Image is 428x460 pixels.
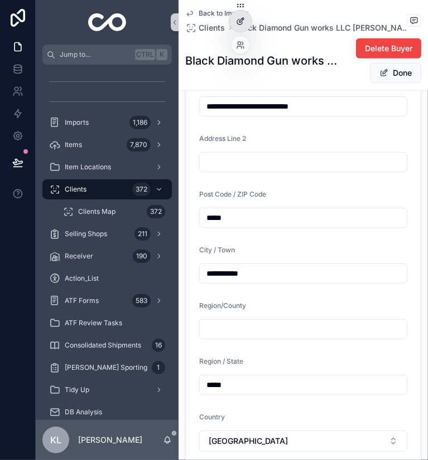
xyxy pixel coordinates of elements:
[42,402,172,422] a: DB Analysis
[132,294,151,307] div: 583
[42,224,172,244] a: Selling Shops211
[185,22,225,33] a: Clients
[36,65,179,420] div: scrollable content
[129,116,151,129] div: 1,186
[199,430,407,452] button: Select Button
[132,183,151,196] div: 372
[56,202,172,222] a: Clients Map372
[133,249,151,263] div: 190
[65,296,99,305] span: ATF Forms
[199,246,235,254] span: City / Town
[370,63,421,83] button: Done
[42,179,172,199] a: Clients372
[42,268,172,288] a: Action_List
[199,22,225,33] span: Clients
[199,134,246,143] span: Address Line 2
[65,185,86,194] span: Clients
[65,140,82,149] span: Items
[60,50,131,59] span: Jump to...
[127,138,151,151] div: 7,870
[365,43,412,54] span: Delete Buyer
[209,435,288,447] span: [GEOGRAPHIC_DATA]
[65,363,147,372] span: [PERSON_NAME] Sporting
[42,335,172,355] a: Consolidated Shipments16
[78,207,116,216] span: Clients Map
[152,339,165,352] div: 16
[65,252,93,261] span: Receiver
[65,274,99,283] span: Action_List
[42,157,172,177] a: Item Locations
[42,313,172,333] a: ATF Review Tasks
[65,408,102,417] span: DB Analysis
[152,361,165,374] div: 1
[65,341,141,350] span: Consolidated Shipments
[236,22,416,33] a: Black Diamond Gun works LLC [PERSON_NAME]
[65,385,89,394] span: Tidy Up
[42,246,172,266] a: Receiver190
[65,319,122,327] span: ATF Review Tasks
[78,434,142,446] p: [PERSON_NAME]
[42,380,172,400] a: Tidy Up
[135,49,155,60] span: Ctrl
[157,50,166,59] span: K
[199,413,225,421] span: Country
[199,9,248,18] span: Back to Imports
[147,205,165,218] div: 372
[65,118,89,127] span: Imports
[42,112,172,133] a: Imports1,186
[42,45,172,65] button: Jump to...CtrlK
[42,358,172,378] a: [PERSON_NAME] Sporting1
[65,163,111,172] span: Item Locations
[199,301,246,310] span: Region/County
[199,357,243,365] span: Region / State
[42,135,172,155] a: Items7,870
[65,229,107,238] span: Selling Shops
[134,227,151,241] div: 211
[185,9,248,18] a: Back to Imports
[88,13,127,31] img: App logo
[42,291,172,311] a: ATF Forms583
[199,190,266,198] span: Post Code / ZIP Code
[356,38,421,58] button: Delete Buyer
[50,433,61,447] span: KL
[185,53,338,68] h1: Black Diamond Gun works LLC [PERSON_NAME]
